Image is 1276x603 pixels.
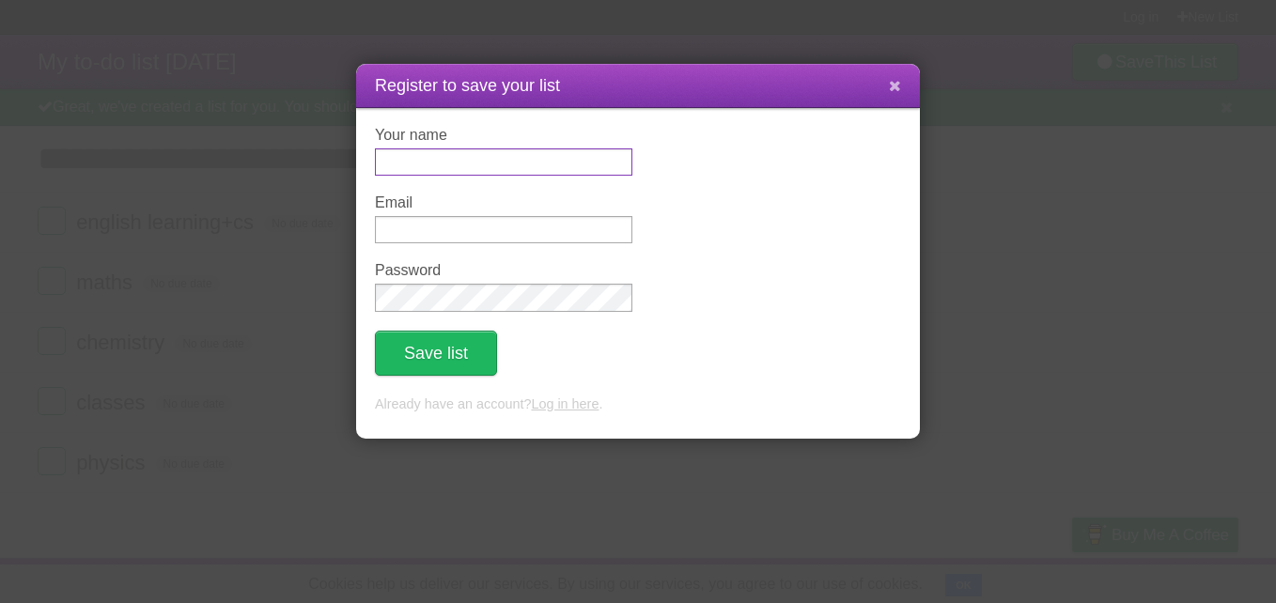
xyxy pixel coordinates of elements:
[375,194,632,211] label: Email
[375,394,901,415] p: Already have an account? .
[375,127,632,144] label: Your name
[375,331,497,376] button: Save list
[375,262,632,279] label: Password
[375,73,901,99] h1: Register to save your list
[531,396,599,411] a: Log in here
